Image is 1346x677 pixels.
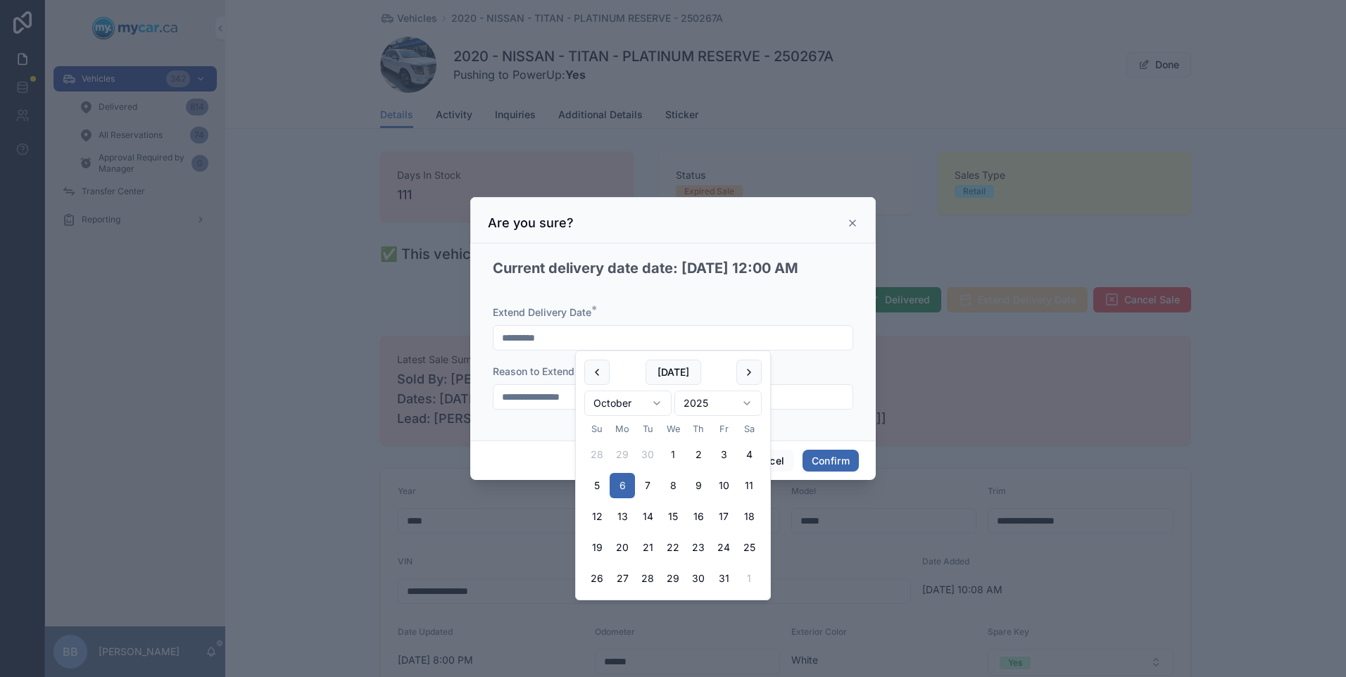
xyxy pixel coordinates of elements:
[803,450,859,472] button: Confirm
[584,473,610,498] button: Sunday, October 5th, 2025
[493,306,591,318] span: Extend Delivery Date
[686,442,711,467] button: Thursday, October 2nd, 2025
[635,566,660,591] button: Tuesday, October 28th, 2025
[584,422,610,436] th: Sunday
[736,535,762,560] button: Saturday, October 25th, 2025
[711,566,736,591] button: Friday, October 31st, 2025
[660,566,686,591] button: Wednesday, October 29th, 2025
[686,473,711,498] button: Thursday, October 9th, 2025
[660,442,686,467] button: Today, Wednesday, October 1st, 2025
[660,422,686,436] th: Wednesday
[660,535,686,560] button: Wednesday, October 22nd, 2025
[635,473,660,498] button: Tuesday, October 7th, 2025
[711,504,736,529] button: Friday, October 17th, 2025
[686,566,711,591] button: Thursday, October 30th, 2025
[660,473,686,498] button: Wednesday, October 8th, 2025
[711,442,736,467] button: Friday, October 3rd, 2025
[736,422,762,436] th: Saturday
[686,535,711,560] button: Thursday, October 23rd, 2025
[736,504,762,529] button: Saturday, October 18th, 2025
[660,504,686,529] button: Wednesday, October 15th, 2025
[711,535,736,560] button: Friday, October 24th, 2025
[711,422,736,436] th: Friday
[610,504,635,529] button: Monday, October 13th, 2025
[635,504,660,529] button: Tuesday, October 14th, 2025
[646,360,701,385] button: [DATE]
[584,504,610,529] button: Sunday, October 12th, 2025
[736,566,762,591] button: Saturday, November 1st, 2025
[711,473,736,498] button: Friday, October 10th, 2025
[493,365,641,377] span: Reason to Extend Delivery Date
[584,566,610,591] button: Sunday, October 26th, 2025
[686,504,711,529] button: Thursday, October 16th, 2025
[610,566,635,591] button: Monday, October 27th, 2025
[635,422,660,436] th: Tuesday
[610,473,635,498] button: Monday, October 6th, 2025, selected
[635,442,660,467] button: Tuesday, September 30th, 2025
[493,259,798,279] h2: Current delivery date date: [DATE] 12:00 AM
[610,535,635,560] button: Monday, October 20th, 2025
[736,442,762,467] button: Saturday, October 4th, 2025
[584,442,610,467] button: Sunday, September 28th, 2025
[686,422,711,436] th: Thursday
[584,535,610,560] button: Sunday, October 19th, 2025
[610,422,635,436] th: Monday
[488,215,574,232] h3: Are you sure?
[610,442,635,467] button: Monday, September 29th, 2025
[635,535,660,560] button: Tuesday, October 21st, 2025
[736,473,762,498] button: Saturday, October 11th, 2025
[584,422,762,591] table: October 2025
